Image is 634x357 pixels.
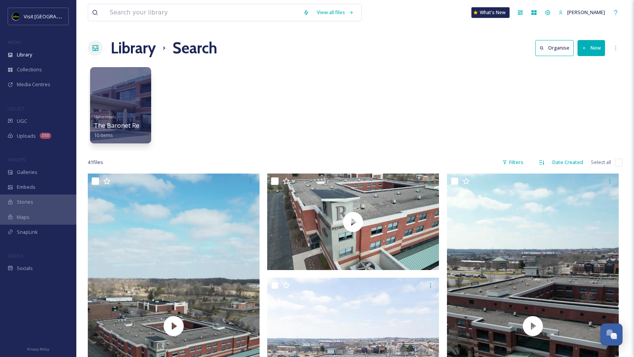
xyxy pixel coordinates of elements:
[267,174,439,270] img: thumbnail
[567,9,605,16] span: [PERSON_NAME]
[27,347,49,352] span: Privacy Policy
[17,228,38,236] span: SnapLink
[548,155,587,170] div: Date Created
[17,51,32,58] span: Library
[535,40,578,56] a: Organise
[8,39,21,45] span: MEDIA
[578,40,605,56] button: New
[17,265,33,272] span: Socials
[591,159,611,166] span: Select all
[94,132,113,138] span: 10 items
[24,13,83,20] span: Visit [GEOGRAPHIC_DATA]
[12,13,20,20] img: VISIT%20DETROIT%20LOGO%20-%20BLACK%20BACKGROUND.png
[173,37,217,59] h1: Search
[17,169,37,176] span: Galleries
[17,117,27,125] span: UGC
[17,214,29,221] span: Maps
[8,157,25,162] span: WIDGETS
[27,344,49,353] a: Privacy Policy
[8,253,23,259] span: SOCIALS
[555,5,609,20] a: [PERSON_NAME]
[17,66,42,73] span: Collections
[313,5,358,20] a: View all files
[471,7,510,18] a: What's New
[94,113,168,138] a: Metro HotelsThe Baronet Renaissance10 items
[94,114,116,119] span: Metro Hotels
[106,4,299,21] input: Search your library
[17,81,50,88] span: Media Centres
[498,155,527,170] div: Filters
[111,37,156,59] a: Library
[88,159,103,166] span: 41 file s
[600,323,623,346] button: Open Chat
[17,132,36,140] span: Uploads
[40,133,51,139] div: 350
[17,198,33,206] span: Stories
[17,183,35,191] span: Embeds
[535,40,574,56] button: Organise
[8,106,24,111] span: COLLECT
[94,121,168,130] span: The Baronet Renaissance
